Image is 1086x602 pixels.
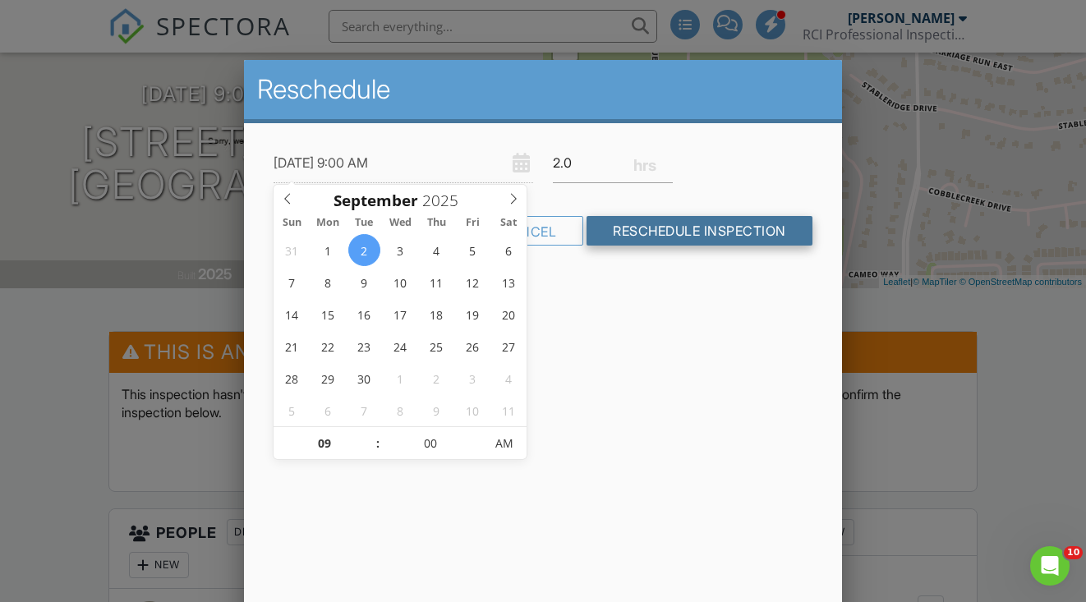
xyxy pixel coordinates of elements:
[1064,546,1083,559] span: 10
[276,298,308,330] span: September 14, 2025
[418,190,472,211] input: Scroll to increment
[274,427,375,460] input: Scroll to increment
[493,330,525,362] span: September 27, 2025
[348,394,380,426] span: October 7, 2025
[493,298,525,330] span: September 20, 2025
[276,362,308,394] span: September 28, 2025
[457,298,489,330] span: September 19, 2025
[348,298,380,330] span: September 16, 2025
[493,394,525,426] span: October 11, 2025
[421,394,453,426] span: October 9, 2025
[312,362,344,394] span: September 29, 2025
[375,427,380,460] span: :
[493,234,525,266] span: September 6, 2025
[312,234,344,266] span: September 1, 2025
[384,330,416,362] span: September 24, 2025
[493,266,525,298] span: September 13, 2025
[384,298,416,330] span: September 17, 2025
[493,362,525,394] span: October 4, 2025
[1030,546,1070,586] iframe: Intercom live chat
[457,362,489,394] span: October 3, 2025
[457,266,489,298] span: September 12, 2025
[348,266,380,298] span: September 9, 2025
[421,362,453,394] span: October 2, 2025
[421,234,453,266] span: September 4, 2025
[384,362,416,394] span: October 1, 2025
[276,266,308,298] span: September 7, 2025
[346,218,382,228] span: Tue
[380,427,481,460] input: Scroll to increment
[421,298,453,330] span: September 18, 2025
[348,362,380,394] span: September 30, 2025
[384,266,416,298] span: September 10, 2025
[382,218,418,228] span: Wed
[312,394,344,426] span: October 6, 2025
[481,427,527,460] span: Click to toggle
[418,218,454,228] span: Thu
[587,216,812,246] input: Reschedule Inspection
[312,266,344,298] span: September 8, 2025
[457,394,489,426] span: October 10, 2025
[457,234,489,266] span: September 5, 2025
[473,216,583,246] div: Cancel
[348,234,380,266] span: September 2, 2025
[276,394,308,426] span: October 5, 2025
[276,330,308,362] span: September 21, 2025
[384,234,416,266] span: September 3, 2025
[454,218,490,228] span: Fri
[276,234,308,266] span: August 31, 2025
[334,193,418,209] span: Scroll to increment
[257,73,828,106] h2: Reschedule
[312,330,344,362] span: September 22, 2025
[348,330,380,362] span: September 23, 2025
[312,298,344,330] span: September 15, 2025
[490,218,527,228] span: Sat
[274,218,310,228] span: Sun
[457,330,489,362] span: September 26, 2025
[421,330,453,362] span: September 25, 2025
[421,266,453,298] span: September 11, 2025
[310,218,346,228] span: Mon
[384,394,416,426] span: October 8, 2025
